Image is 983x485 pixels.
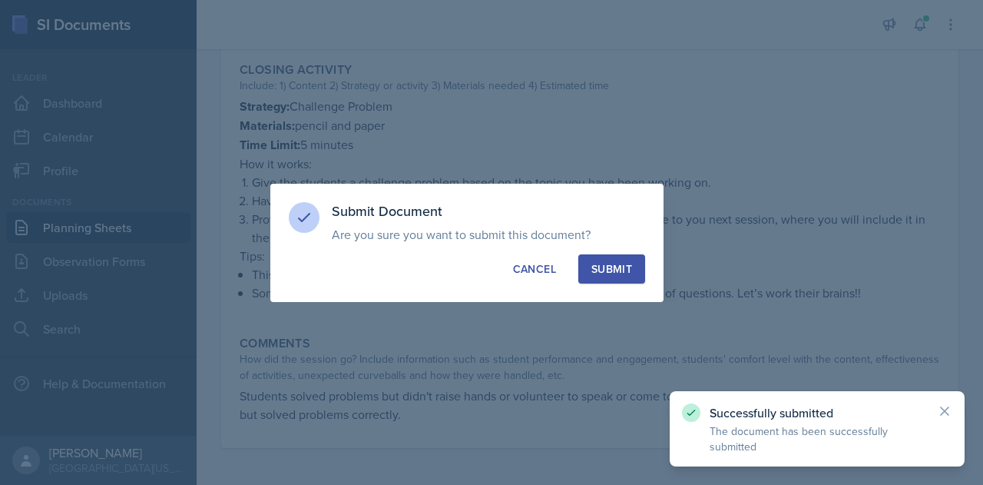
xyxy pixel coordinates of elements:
[710,405,925,420] p: Successfully submitted
[332,202,645,221] h3: Submit Document
[591,261,632,277] div: Submit
[578,254,645,284] button: Submit
[710,424,925,454] p: The document has been successfully submitted
[332,227,645,242] p: Are you sure you want to submit this document?
[513,261,556,277] div: Cancel
[500,254,569,284] button: Cancel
